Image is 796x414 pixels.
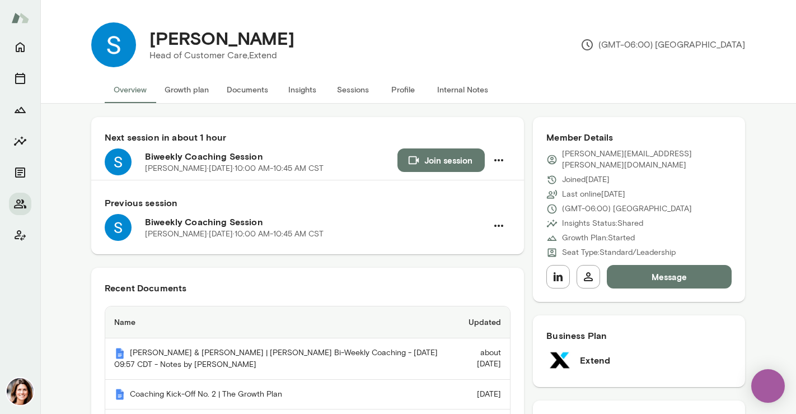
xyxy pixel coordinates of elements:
p: Head of Customer Care, Extend [149,49,294,62]
button: Growth plan [156,76,218,103]
button: Insights [9,130,31,152]
button: Internal Notes [428,76,497,103]
button: Members [9,193,31,215]
button: Sessions [327,76,378,103]
td: [DATE] [450,380,510,410]
p: [PERSON_NAME] · [DATE] · 10:00 AM-10:45 AM CST [145,163,324,174]
p: [PERSON_NAME] · [DATE] · 10:00 AM-10:45 AM CST [145,229,324,240]
p: Growth Plan: Started [562,232,635,244]
p: Insights Status: Shared [562,218,643,229]
h6: Biweekly Coaching Session [145,215,487,229]
p: Last online [DATE] [562,189,625,200]
img: Mento [11,7,29,29]
button: Growth Plan [9,99,31,121]
p: [PERSON_NAME][EMAIL_ADDRESS][PERSON_NAME][DOMAIN_NAME] [562,148,732,171]
p: Seat Type: Standard/Leadership [562,247,676,258]
h6: Biweekly Coaching Session [145,150,397,163]
h6: Next session in about 1 hour [105,131,511,144]
p: (GMT-06:00) [GEOGRAPHIC_DATA] [562,203,692,215]
h4: [PERSON_NAME] [149,27,294,49]
img: Mento [114,389,125,400]
img: Shannon Payne [91,22,136,67]
button: Sessions [9,67,31,90]
button: Overview [105,76,156,103]
th: Updated [450,306,510,338]
h6: Extend [580,353,610,367]
p: (GMT-06:00) [GEOGRAPHIC_DATA] [580,38,745,52]
h6: Recent Documents [105,281,511,295]
button: Documents [218,76,277,103]
h6: Business Plan [546,329,732,342]
button: Insights [277,76,327,103]
button: Join session [397,148,485,172]
h6: Member Details [546,131,732,144]
button: Home [9,36,31,58]
button: Profile [378,76,428,103]
th: Coaching Kick-Off No. 2 | The Growth Plan [105,380,450,410]
img: Gwen Throckmorton [7,378,34,405]
th: [PERSON_NAME] & [PERSON_NAME] | [PERSON_NAME] Bi-Weekly Coaching - [DATE] 09:57 CDT - Notes by [P... [105,338,450,380]
h6: Previous session [105,196,511,210]
th: Name [105,306,450,338]
button: Documents [9,161,31,184]
p: Joined [DATE] [562,174,610,185]
img: Mento [114,348,125,359]
td: about [DATE] [450,338,510,380]
button: Message [607,265,732,289]
button: Client app [9,224,31,246]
